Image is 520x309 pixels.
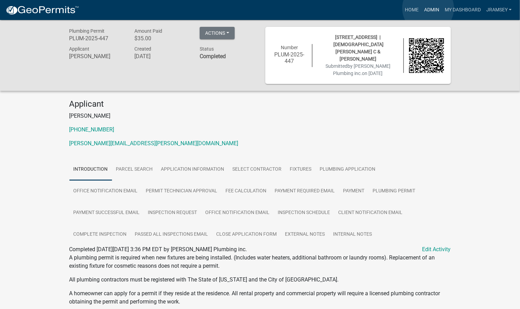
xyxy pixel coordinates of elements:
p: A homeowner can apply for a permit if they reside at the residence. All rental property and comme... [69,289,451,306]
span: Number [281,45,298,50]
span: Status [200,46,214,52]
a: Inspection Request [144,202,201,224]
a: Select contractor [229,159,286,181]
a: Admin [421,3,442,17]
span: Created [134,46,151,52]
a: Payment [339,180,369,202]
a: Permit Technician Approval [142,180,222,202]
h6: [PERSON_NAME] [69,53,124,60]
button: Actions [200,27,235,39]
h4: Applicant [69,99,451,109]
a: Introduction [69,159,112,181]
a: Payment Successful Email [69,202,144,224]
a: Close Application Form [212,224,281,246]
p: All plumbing contractors must be registered with The State of [US_STATE] and the City of [GEOGRAP... [69,276,451,284]
span: Submitted on [DATE] [325,63,390,76]
a: Fixtures [286,159,316,181]
a: Application Information [157,159,229,181]
a: Internal Notes [329,224,376,246]
span: by [PERSON_NAME] Plumbing inc. [333,63,391,76]
a: Complete Inspection [69,224,131,246]
span: Plumbing Permit [69,28,105,34]
a: Plumbing Permit [369,180,420,202]
a: [PHONE_NUMBER] [69,126,114,133]
span: [STREET_ADDRESS] | [DEMOGRAPHIC_DATA][PERSON_NAME] C & [PERSON_NAME] [332,34,384,62]
a: Home [402,3,421,17]
a: Client Notification Email [334,202,407,224]
a: Office Notification Email [69,180,142,202]
img: QR code [409,38,444,73]
span: Amount Paid [134,28,162,34]
p: [PERSON_NAME] [69,112,451,120]
a: Office Notification Email [201,202,274,224]
p: A plumbing permit is required when new fixtures are being installed. (Includes water heaters, add... [69,254,451,270]
strong: Completed [200,53,226,60]
h6: $35.00 [134,35,189,42]
a: My Dashboard [442,3,484,17]
h6: [DATE] [134,53,189,60]
span: Completed [DATE][DATE] 3:36 PM EDT by [PERSON_NAME] Plumbing inc. [69,246,247,253]
a: Edit Activity [422,245,451,254]
a: Payment Required Email [271,180,339,202]
a: Fee Calculation [222,180,271,202]
a: Inspection Schedule [274,202,334,224]
a: Plumbing Application [316,159,380,181]
a: External Notes [281,224,329,246]
span: Applicant [69,46,90,52]
a: Parcel search [112,159,157,181]
a: [PERSON_NAME][EMAIL_ADDRESS][PERSON_NAME][DOMAIN_NAME] [69,140,239,147]
a: jramsey [484,3,515,17]
h6: PLUM-2025-447 [69,35,124,42]
h6: PLUM-2025-447 [272,51,307,64]
a: Passed All Inspections Email [131,224,212,246]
